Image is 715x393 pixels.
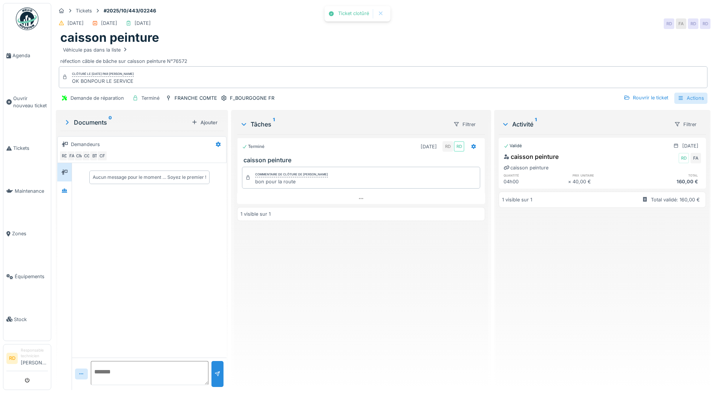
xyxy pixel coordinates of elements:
[3,34,51,77] a: Agenda
[82,151,92,161] div: CG
[97,151,107,161] div: CF
[74,151,85,161] div: CM
[682,142,698,149] div: [DATE]
[502,196,532,203] div: 1 visible sur 1
[3,127,51,170] a: Tickets
[21,347,48,369] li: [PERSON_NAME]
[175,94,217,102] div: FRANCHE COMTE
[72,78,134,85] div: OK BONPOUR LE SERVICE
[13,95,48,109] span: Ouvrir nouveau ticket
[15,273,48,280] span: Équipements
[12,230,48,237] span: Zones
[21,347,48,359] div: Responsable technicien
[93,174,206,181] div: Aucun message pour le moment … Soyez le premier !
[242,143,265,150] div: Terminé
[504,143,522,149] div: Validé
[70,94,124,102] div: Demande de réparation
[76,7,92,14] div: Tickets
[637,178,701,185] div: 160,00 €
[60,30,159,45] h1: caisson peinture
[67,20,84,27] div: [DATE]
[141,94,159,102] div: Terminé
[338,11,369,17] div: Ticket clotûré
[504,178,568,185] div: 04h00
[454,141,464,152] div: RD
[255,172,328,177] div: Commentaire de clôture de [PERSON_NAME]
[63,118,188,127] div: Documents
[637,173,701,178] h6: total
[243,157,482,164] h3: caisson peinture
[688,18,698,29] div: RD
[240,210,271,218] div: 1 visible sur 1
[664,18,674,29] div: RD
[450,119,479,130] div: Filtrer
[60,45,706,65] div: réfection câble de bâche sur caisson peinture N°76572
[621,93,671,103] div: Rouvrir le ticket
[651,196,700,203] div: Total validé: 160,00 €
[442,141,453,152] div: RD
[678,153,689,163] div: RD
[674,93,707,104] div: Actions
[188,117,220,128] div: Ajouter
[691,153,701,163] div: FA
[13,145,48,152] span: Tickets
[101,7,159,14] strong: #2025/10/443/02246
[89,151,100,161] div: BT
[573,173,637,178] h6: prix unitaire
[273,120,275,129] sup: 1
[573,178,637,185] div: 40,00 €
[230,94,274,102] div: F_BOURGOGNE FR
[63,46,128,53] div: Véhicule pas dans la liste
[71,141,100,148] div: Demandeurs
[101,20,117,27] div: [DATE]
[3,255,51,298] a: Équipements
[67,151,77,161] div: FA
[3,77,51,127] a: Ouvrir nouveau ticket
[240,120,447,129] div: Tâches
[6,347,48,371] a: RD Responsable technicien[PERSON_NAME]
[135,20,151,27] div: [DATE]
[568,178,573,185] div: ×
[421,143,437,150] div: [DATE]
[3,170,51,213] a: Maintenance
[3,298,51,341] a: Stock
[14,316,48,323] span: Stock
[671,119,700,130] div: Filtrer
[676,18,686,29] div: FA
[3,212,51,255] a: Zones
[109,118,112,127] sup: 0
[6,353,18,364] li: RD
[504,152,559,161] div: caisson peinture
[72,72,134,77] div: Clôturé le [DATE] par [PERSON_NAME]
[504,164,548,171] div: caisson peinture
[12,52,48,59] span: Agenda
[255,178,328,185] div: bon pour la route
[700,18,710,29] div: RD
[59,151,70,161] div: RD
[16,8,38,30] img: Badge_color-CXgf-gQk.svg
[504,173,568,178] h6: quantité
[15,187,48,195] span: Maintenance
[535,120,537,129] sup: 1
[502,120,668,129] div: Activité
